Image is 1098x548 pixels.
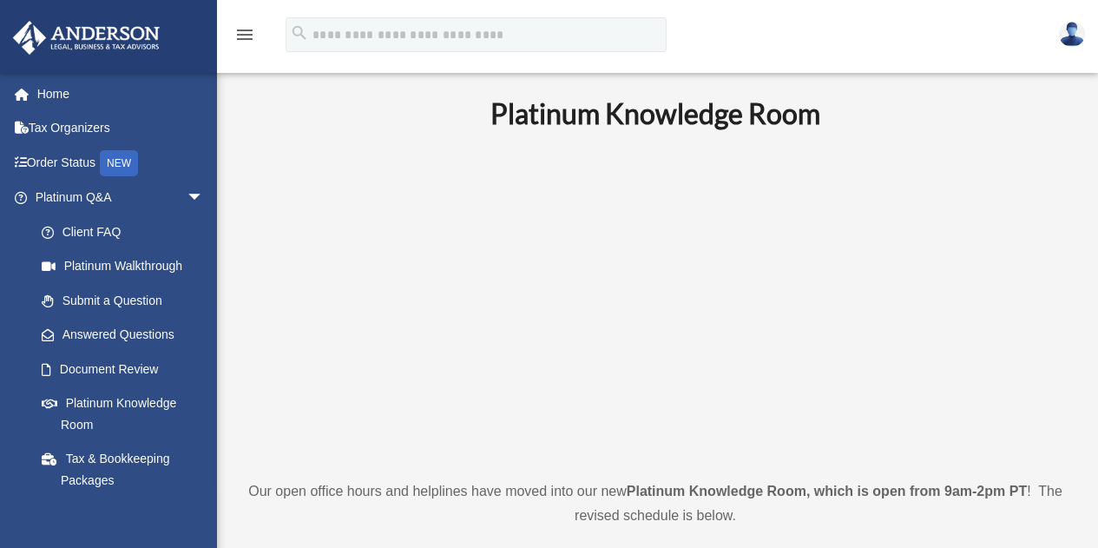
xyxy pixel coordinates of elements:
[8,21,165,55] img: Anderson Advisors Platinum Portal
[24,318,230,353] a: Answered Questions
[187,181,221,216] span: arrow_drop_down
[12,181,230,215] a: Platinum Q&Aarrow_drop_down
[12,145,230,181] a: Order StatusNEW
[290,23,309,43] i: search
[247,479,1063,528] p: Our open office hours and helplines have moved into our new ! The revised schedule is below.
[12,76,230,111] a: Home
[24,283,230,318] a: Submit a Question
[234,24,255,45] i: menu
[627,484,1027,498] strong: Platinum Knowledge Room, which is open from 9am-2pm PT
[24,249,230,284] a: Platinum Walkthrough
[12,111,230,146] a: Tax Organizers
[490,96,820,130] b: Platinum Knowledge Room
[395,154,916,447] iframe: 231110_Toby_KnowledgeRoom
[234,30,255,45] a: menu
[24,215,230,249] a: Client FAQ
[24,386,221,442] a: Platinum Knowledge Room
[1059,22,1085,47] img: User Pic
[24,352,230,386] a: Document Review
[24,442,230,498] a: Tax & Bookkeeping Packages
[100,150,138,176] div: NEW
